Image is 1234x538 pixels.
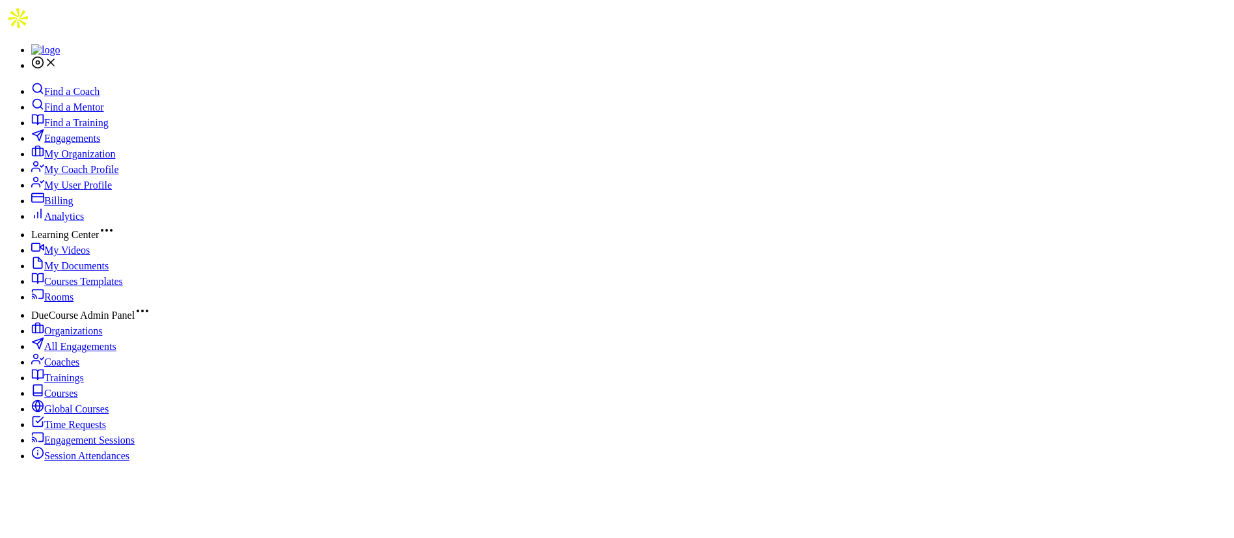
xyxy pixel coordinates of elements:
[31,310,135,321] span: DueCourse Admin Panel
[44,117,109,128] span: Find a Training
[31,101,104,113] a: Find a Mentor
[31,86,100,97] a: Find a Coach
[31,276,123,287] a: Courses Templates
[44,276,123,287] span: Courses Templates
[31,403,109,414] a: Global Courses
[31,44,60,56] img: logo
[31,44,60,55] a: logo
[44,101,104,113] span: Find a Mentor
[31,195,73,206] a: Billing
[44,86,100,97] span: Find a Coach
[44,435,135,446] span: Engagement Sessions
[44,148,115,159] span: My Organization
[31,180,112,191] a: My User Profile
[44,403,109,414] span: Global Courses
[44,372,84,383] span: Trainings
[31,341,116,352] a: All Engagements
[44,133,100,144] span: Engagements
[44,245,90,256] span: My Videos
[31,229,99,240] span: Learning Center
[44,450,129,461] span: Session Attendances
[44,388,78,399] span: Courses
[31,419,106,430] a: Time Requests
[44,356,79,368] span: Coaches
[5,5,31,31] img: Apollo.io
[31,325,102,336] a: Organizations
[31,450,129,461] a: Session Attendances
[31,435,135,446] a: Engagement Sessions
[44,419,106,430] span: Time Requests
[44,195,73,206] span: Billing
[44,260,109,271] span: My Documents
[31,260,109,271] a: My Documents
[31,356,79,368] a: Coaches
[31,164,119,175] a: My Coach Profile
[44,325,102,336] span: Organizations
[31,148,115,159] a: My Organization
[44,211,84,222] span: Analytics
[44,341,116,352] span: All Engagements
[31,211,84,222] a: Analytics
[31,388,78,399] a: Courses
[31,117,109,128] a: Find a Training
[44,164,119,175] span: My Coach Profile
[31,372,84,383] a: Trainings
[31,291,74,303] a: Rooms
[31,133,100,144] a: Engagements
[44,180,112,191] span: My User Profile
[31,245,90,256] a: My Videos
[44,291,74,303] span: Rooms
